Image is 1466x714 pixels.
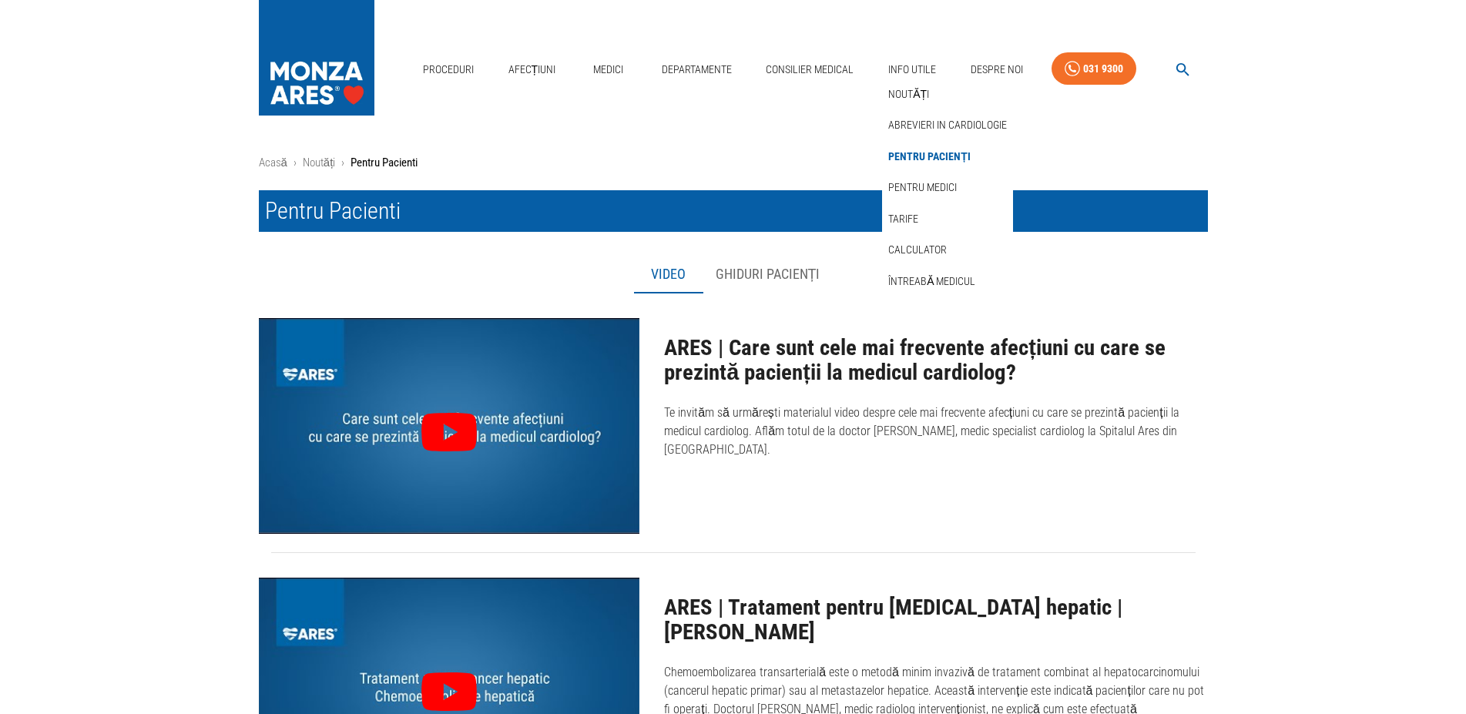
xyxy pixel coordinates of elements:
[584,54,633,85] a: Medici
[882,266,1013,297] div: Întreabă medicul
[303,156,336,169] a: Noutăți
[259,154,1208,172] nav: breadcrumb
[341,154,344,172] li: ›
[885,144,974,169] a: Pentru pacienți
[885,237,950,263] a: Calculator
[664,404,1207,459] p: Te invităm să urmărești materialul video despre cele mai frecvente afecțiuni cu care se prezintă ...
[882,79,1013,110] div: Noutăți
[259,156,287,169] a: Acasă
[417,54,480,85] a: Proceduri
[294,154,297,172] li: ›
[351,154,418,172] p: Pentru Pacienti
[882,203,1013,235] div: Tarife
[882,109,1013,141] div: Abrevieri in cardiologie
[885,82,932,107] a: Noutăți
[1052,52,1136,85] a: 031 9300
[259,318,640,534] div: ARES | Care sunt cele mai frecvente afecțiuni cu care se prezintă pacienții la medicul cardiolog?
[259,190,1208,232] h1: Pentru Pacienti
[885,112,1010,138] a: Abrevieri in cardiologie
[885,206,921,232] a: Tarife
[1083,59,1123,79] div: 031 9300
[885,175,960,200] a: Pentru medici
[502,54,562,85] a: Afecțiuni
[964,54,1029,85] a: Despre Noi
[882,141,1013,173] div: Pentru pacienți
[634,256,703,293] button: Video
[882,54,942,85] a: Info Utile
[703,256,833,293] button: Ghiduri pacienți
[664,595,1207,644] h2: ARES | Tratament pentru [MEDICAL_DATA] hepatic | [PERSON_NAME]
[656,54,738,85] a: Departamente
[760,54,860,85] a: Consilier Medical
[885,269,978,294] a: Întreabă medicul
[882,172,1013,203] div: Pentru medici
[882,79,1013,297] nav: secondary mailbox folders
[882,234,1013,266] div: Calculator
[664,336,1207,384] h2: ARES | Care sunt cele mai frecvente afecțiuni cu care se prezintă pacienții la medicul cardiolog?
